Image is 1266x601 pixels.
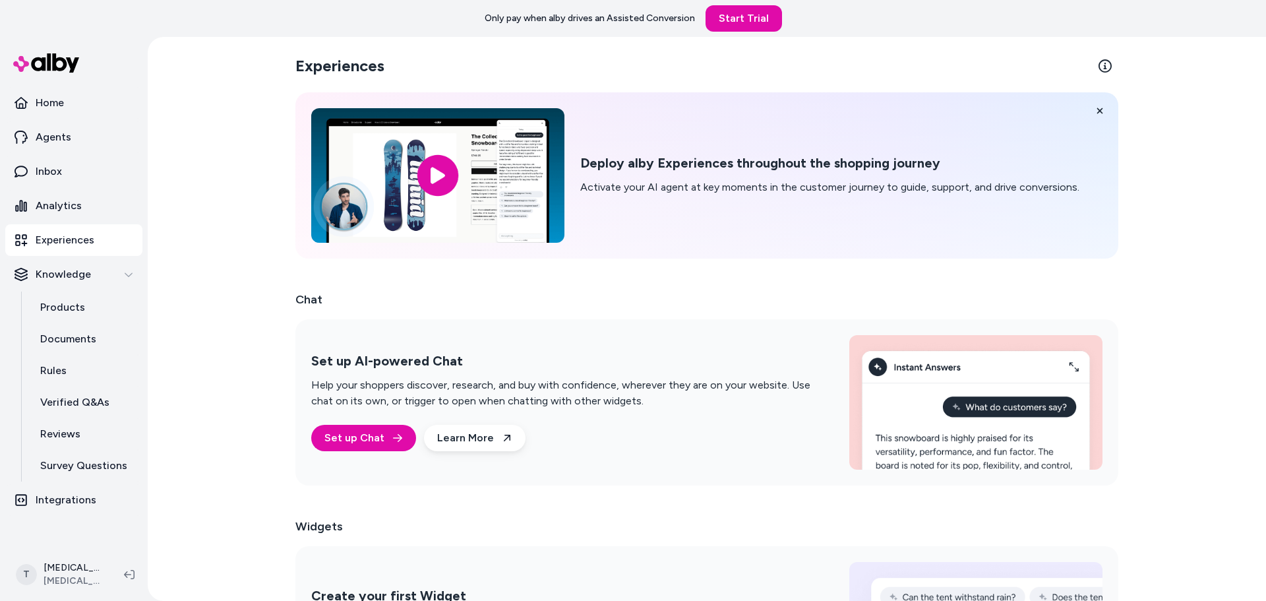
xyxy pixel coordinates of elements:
[40,300,85,315] p: Products
[5,87,142,119] a: Home
[27,418,142,450] a: Reviews
[580,155,1079,172] h2: Deploy alby Experiences throughout the shopping journey
[40,363,67,379] p: Rules
[36,164,62,179] p: Inbox
[27,355,142,387] a: Rules
[5,121,142,153] a: Agents
[16,564,37,585] span: T
[36,492,96,508] p: Integrations
[13,53,79,73] img: alby Logo
[8,554,113,596] button: T[MEDICAL_DATA] Beds Plus Shopify[MEDICAL_DATA] Beds Plus
[485,12,695,25] p: Only pay when alby drives an Assisted Conversion
[849,335,1102,470] img: Set up AI-powered Chat
[295,517,343,536] h2: Widgets
[40,458,127,474] p: Survey Questions
[40,331,96,347] p: Documents
[580,179,1079,195] p: Activate your AI agent at key moments in the customer journey to guide, support, and drive conver...
[311,353,818,369] h2: Set up AI-powered Chat
[36,267,91,282] p: Knowledge
[27,323,142,355] a: Documents
[40,426,80,442] p: Reviews
[44,561,103,575] p: [MEDICAL_DATA] Beds Plus Shopify
[424,425,526,451] a: Learn More
[36,129,71,145] p: Agents
[5,224,142,256] a: Experiences
[27,450,142,482] a: Survey Questions
[311,425,416,451] a: Set up Chat
[27,387,142,418] a: Verified Q&As
[36,232,94,248] p: Experiences
[5,156,142,187] a: Inbox
[311,377,818,409] p: Help your shoppers discover, research, and buy with confidence, wherever they are on your website...
[40,395,109,410] p: Verified Q&As
[295,290,1118,309] h2: Chat
[36,198,82,214] p: Analytics
[5,190,142,222] a: Analytics
[295,55,384,77] h2: Experiences
[36,95,64,111] p: Home
[5,484,142,516] a: Integrations
[44,575,103,588] span: [MEDICAL_DATA] Beds Plus
[5,259,142,290] button: Knowledge
[27,292,142,323] a: Products
[706,5,782,32] a: Start Trial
